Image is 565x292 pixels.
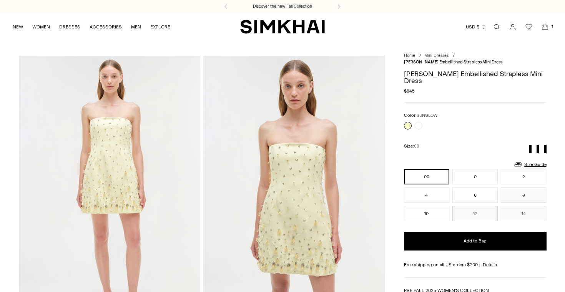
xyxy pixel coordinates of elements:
a: NEW [13,18,23,35]
a: Details [483,261,497,268]
button: 8 [501,187,546,203]
a: Discover the new Fall Collection [253,3,312,10]
a: WOMEN [32,18,50,35]
div: / [453,53,455,59]
div: Free shipping on all US orders $200+ [404,261,547,268]
a: EXPLORE [150,18,170,35]
span: 00 [414,144,419,149]
nav: breadcrumbs [404,53,547,65]
h1: [PERSON_NAME] Embellished Strapless Mini Dress [404,70,547,84]
button: 0 [452,169,498,184]
button: USD $ [466,18,486,35]
a: Home [404,53,415,58]
span: [PERSON_NAME] Embellished Strapless Mini Dress [404,60,502,65]
label: Size: [404,143,419,150]
button: 10 [404,206,449,221]
a: Wishlist [521,19,537,35]
span: $845 [404,88,415,95]
a: DRESSES [59,18,80,35]
a: SIMKHAI [240,19,325,34]
button: 6 [452,187,498,203]
button: 12 [452,206,498,221]
button: 00 [404,169,449,184]
div: / [419,53,421,59]
button: 14 [501,206,546,221]
a: MEN [131,18,141,35]
span: SUNGLOW [417,113,437,118]
a: Open search modal [489,19,504,35]
a: Mini Dresses [424,53,449,58]
a: ACCESSORIES [90,18,122,35]
button: Add to Bag [404,232,547,251]
button: 4 [404,187,449,203]
a: Size Guide [513,159,547,169]
a: Open cart modal [537,19,553,35]
span: 1 [549,23,556,30]
button: 2 [501,169,546,184]
a: Go to the account page [505,19,520,35]
label: Color: [404,112,437,119]
span: Add to Bag [464,238,487,244]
